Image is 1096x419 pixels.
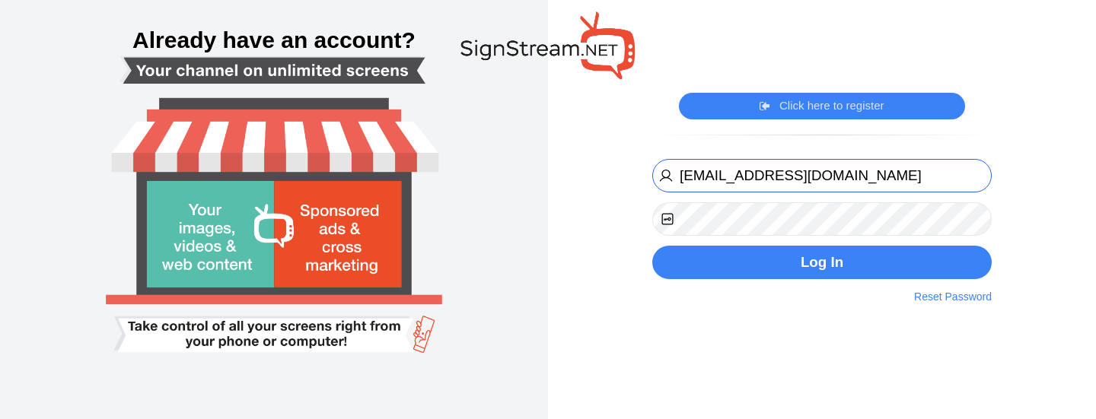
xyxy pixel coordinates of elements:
iframe: Chat Widget [1020,346,1096,419]
input: Username [652,159,992,193]
h3: Already have an account? [15,29,533,52]
button: Log In [652,246,992,280]
a: Reset Password [914,289,992,305]
a: Click here to register [760,98,884,113]
img: SignStream.NET [460,11,636,79]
